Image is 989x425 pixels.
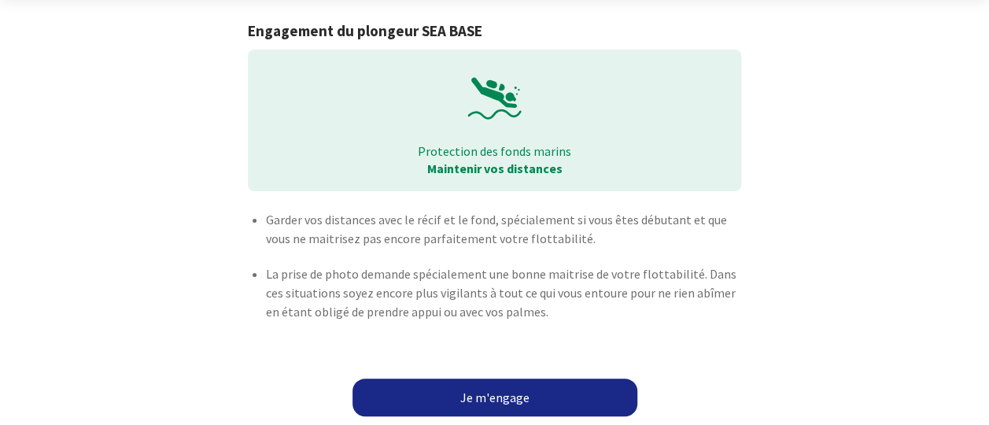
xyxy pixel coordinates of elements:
strong: Maintenir vos distances [427,161,563,176]
a: Je m'engage [352,379,637,416]
p: La prise de photo demande spécialement une bonne maitrise de votre flottabilité. Dans ces situati... [266,264,741,321]
p: Protection des fonds marins [259,142,730,160]
p: Garder vos distances avec le récif et le fond, spécialement si vous êtes débutant et que vous ne ... [266,210,741,248]
h1: Engagement du plongeur SEA BASE [248,22,741,40]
